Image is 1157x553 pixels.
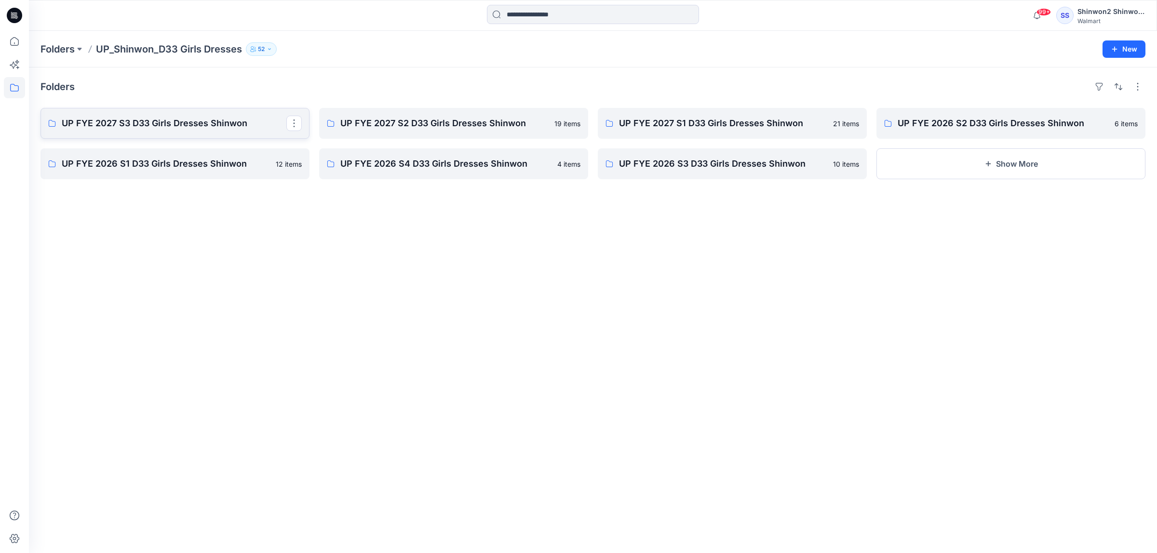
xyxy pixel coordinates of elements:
p: 10 items [833,159,859,169]
p: UP FYE 2027 S1 D33 Girls Dresses Shinwon [619,117,827,130]
a: UP FYE 2026 S2 D33 Girls Dresses Shinwon6 items [876,108,1145,139]
p: 12 items [276,159,302,169]
p: UP FYE 2026 S4 D33 Girls Dresses Shinwon [340,157,552,171]
a: UP FYE 2026 S3 D33 Girls Dresses Shinwon10 items [598,148,867,179]
p: UP_Shinwon_D33 Girls Dresses [96,42,242,56]
a: UP FYE 2026 S1 D33 Girls Dresses Shinwon12 items [40,148,309,179]
a: Folders [40,42,75,56]
h4: Folders [40,81,75,92]
a: UP FYE 2027 S2 D33 Girls Dresses Shinwon19 items [319,108,588,139]
div: Shinwon2 Shinwon2 [1077,6,1145,17]
a: UP FYE 2027 S3 D33 Girls Dresses Shinwon [40,108,309,139]
a: UP FYE 2027 S1 D33 Girls Dresses Shinwon21 items [598,108,867,139]
p: 52 [258,44,265,54]
p: 21 items [833,118,859,129]
p: 6 items [1115,118,1138,129]
a: UP FYE 2026 S4 D33 Girls Dresses Shinwon4 items [319,148,588,179]
button: 52 [246,42,277,56]
div: SS [1056,7,1074,24]
p: UP FYE 2026 S2 D33 Girls Dresses Shinwon [898,117,1109,130]
p: 19 items [554,118,580,129]
button: Show More [876,148,1145,179]
p: UP FYE 2027 S2 D33 Girls Dresses Shinwon [340,117,549,130]
p: UP FYE 2026 S1 D33 Girls Dresses Shinwon [62,157,270,171]
div: Walmart [1077,17,1145,25]
button: New [1103,40,1145,58]
p: UP FYE 2027 S3 D33 Girls Dresses Shinwon [62,117,286,130]
p: 4 items [557,159,580,169]
span: 99+ [1036,8,1051,16]
p: UP FYE 2026 S3 D33 Girls Dresses Shinwon [619,157,827,171]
